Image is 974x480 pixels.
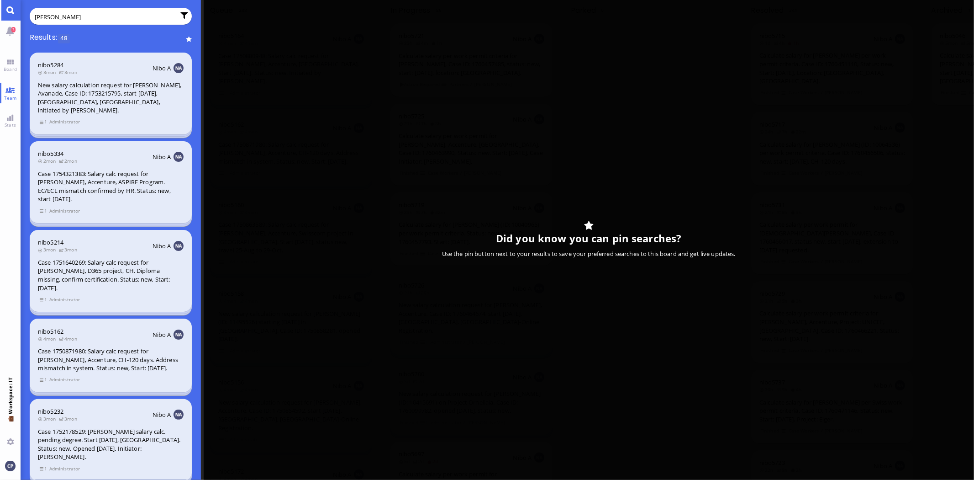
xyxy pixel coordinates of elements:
[38,407,63,416] a: nibo5232
[174,330,184,340] img: NA
[58,34,70,43] span: 48
[38,61,63,69] a: nibo5284
[59,416,80,422] span: 3mon
[38,170,184,203] div: Case 1754321383: Salary calc request for [PERSON_NAME], Accenture, ASPIRE Program. EC/ECL mismatc...
[153,242,171,250] span: Nibo A
[38,336,59,342] span: 4mon
[38,149,63,158] a: nibo5334
[174,63,184,73] img: NA
[174,241,184,251] img: NA
[38,246,59,253] span: 3mon
[38,118,47,126] span: view 1 items
[38,465,47,473] span: view 1 items
[49,296,80,304] span: Administrator
[1,66,19,72] span: Board
[59,158,80,164] span: 2mon
[38,258,184,292] div: Case 1751640269: Salary calc request for [PERSON_NAME], D365 project, CH. Diploma missing, confir...
[38,416,59,422] span: 3mon
[38,158,59,164] span: 2mon
[153,411,171,419] span: Nibo A
[174,410,184,420] img: NA
[38,347,184,373] div: Case 1750871980: Salary calc request for [PERSON_NAME], Accenture, CH-120 days. Address mismatch ...
[5,461,15,471] img: You
[49,207,80,215] span: Administrator
[38,296,47,304] span: view 1 items
[174,152,184,162] img: NA
[59,69,80,75] span: 3mon
[153,331,171,339] span: Nibo A
[59,246,80,253] span: 3mon
[2,122,18,128] span: Stats
[153,64,171,72] span: Nibo A
[2,95,19,101] span: Team
[38,81,184,115] div: New salary calculation request for [PERSON_NAME], Avanade, Case ID: 1753215795, start [DATE], [GE...
[11,27,16,32] span: 3
[35,12,175,22] input: Enter query or press / to filter
[49,376,80,384] span: Administrator
[49,118,80,126] span: Administrator
[153,153,171,161] span: Nibo A
[38,427,184,461] div: Case 1752178529: [PERSON_NAME] salary calc. pending degree. Start [DATE], [GEOGRAPHIC_DATA]. Stat...
[30,33,57,43] span: Results:
[38,69,59,75] span: 3mon
[59,336,80,342] span: 4mon
[49,465,80,473] span: Administrator
[38,238,63,246] a: nibo5214
[38,207,47,215] span: view 1 items
[38,376,47,384] span: view 1 items
[38,327,63,336] a: nibo5162
[7,414,14,435] span: 💼 Workspace: IT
